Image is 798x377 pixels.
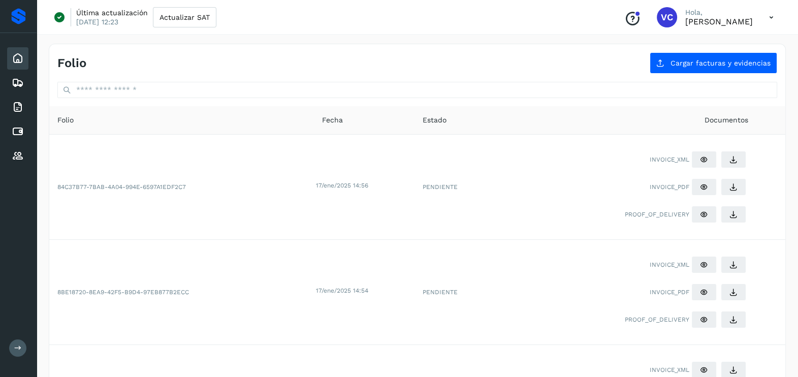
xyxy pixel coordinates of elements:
span: Estado [423,115,446,125]
span: Fecha [322,115,343,125]
p: Viridiana Cruz [685,17,753,26]
h4: Folio [57,56,86,71]
div: Embarques [7,72,28,94]
span: INVOICE_PDF [650,182,689,192]
button: Actualizar SAT [153,7,216,27]
span: Folio [57,115,74,125]
span: INVOICE_XML [650,155,689,164]
div: Proveedores [7,145,28,167]
div: Cuentas por pagar [7,120,28,143]
span: Documentos [705,115,748,125]
p: Hola, [685,8,753,17]
p: Última actualización [76,8,148,17]
span: INVOICE_PDF [650,288,689,297]
span: Actualizar SAT [159,14,210,21]
td: PENDIENTE [414,135,506,240]
p: [DATE] 12:23 [76,17,118,26]
div: Inicio [7,47,28,70]
button: Cargar facturas y evidencias [650,52,777,74]
span: Cargar facturas y evidencias [671,59,771,67]
td: 84C37B77-7BAB-4A04-994E-6597A1EDF2C7 [49,135,314,240]
span: PROOF_OF_DELIVERY [625,210,689,219]
td: 8BE18720-8EA9-42F5-B9D4-97EB877B2ECC [49,240,314,345]
span: PROOF_OF_DELIVERY [625,315,689,324]
div: 17/ene/2025 14:54 [316,286,413,295]
td: PENDIENTE [414,240,506,345]
span: INVOICE_XML [650,365,689,374]
div: Facturas [7,96,28,118]
span: INVOICE_XML [650,260,689,269]
div: 17/ene/2025 14:56 [316,181,413,190]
